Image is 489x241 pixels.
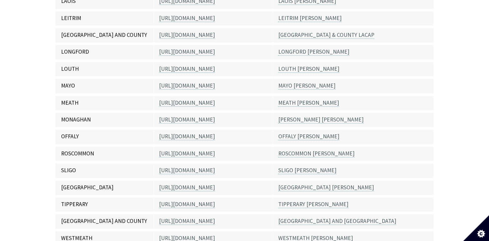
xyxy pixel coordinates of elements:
a: [GEOGRAPHIC_DATA] AND [GEOGRAPHIC_DATA] [278,217,396,225]
a: [GEOGRAPHIC_DATA] & COUNTY LACAP [278,31,374,39]
a: [URL][DOMAIN_NAME] [159,31,215,39]
td: [GEOGRAPHIC_DATA] AND COUNTY [56,213,154,230]
a: [URL][DOMAIN_NAME] [159,48,215,56]
a: [URL][DOMAIN_NAME] [159,82,215,89]
a: [URL][DOMAIN_NAME] [159,201,215,208]
a: [URL][DOMAIN_NAME] [159,133,215,140]
a: LEITRIM [PERSON_NAME] [278,15,342,22]
td: MAYO [56,78,154,94]
a: TIPPERARY [PERSON_NAME] [278,201,348,208]
button: Set cookie preferences [463,215,489,241]
td: SLIGO [56,162,154,179]
a: [GEOGRAPHIC_DATA] [PERSON_NAME] [278,184,374,191]
td: OFFALY [56,128,154,145]
a: [URL][DOMAIN_NAME] [159,116,215,123]
td: [GEOGRAPHIC_DATA] [56,179,154,196]
td: TIPPERARY [56,196,154,213]
a: ROSCOMMON [PERSON_NAME] [278,150,355,157]
a: [PERSON_NAME] [PERSON_NAME] [278,116,364,123]
a: [URL][DOMAIN_NAME] [159,184,215,191]
a: [URL][DOMAIN_NAME] [159,99,215,107]
td: LONGFORD [56,44,154,60]
td: ROSCOMMON [56,145,154,162]
td: LEITRIM [56,10,154,27]
a: [URL][DOMAIN_NAME] [159,150,215,157]
a: OFFALY [PERSON_NAME] [278,133,339,140]
td: [GEOGRAPHIC_DATA] AND COUNTY [56,27,154,44]
a: [URL][DOMAIN_NAME] [159,65,215,73]
a: [URL][DOMAIN_NAME] [159,217,215,225]
a: LONGFORD [PERSON_NAME] [278,48,349,56]
td: MONAGHAN [56,111,154,128]
a: SLIGO [PERSON_NAME] [278,167,336,174]
a: [URL][DOMAIN_NAME] [159,15,215,22]
td: MEATH [56,95,154,111]
td: LOUTH [56,61,154,78]
a: LOUTH [PERSON_NAME] [278,65,339,73]
a: [URL][DOMAIN_NAME] [159,167,215,174]
a: MEATH [PERSON_NAME] [278,99,339,107]
a: MAYO [PERSON_NAME] [278,82,335,89]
